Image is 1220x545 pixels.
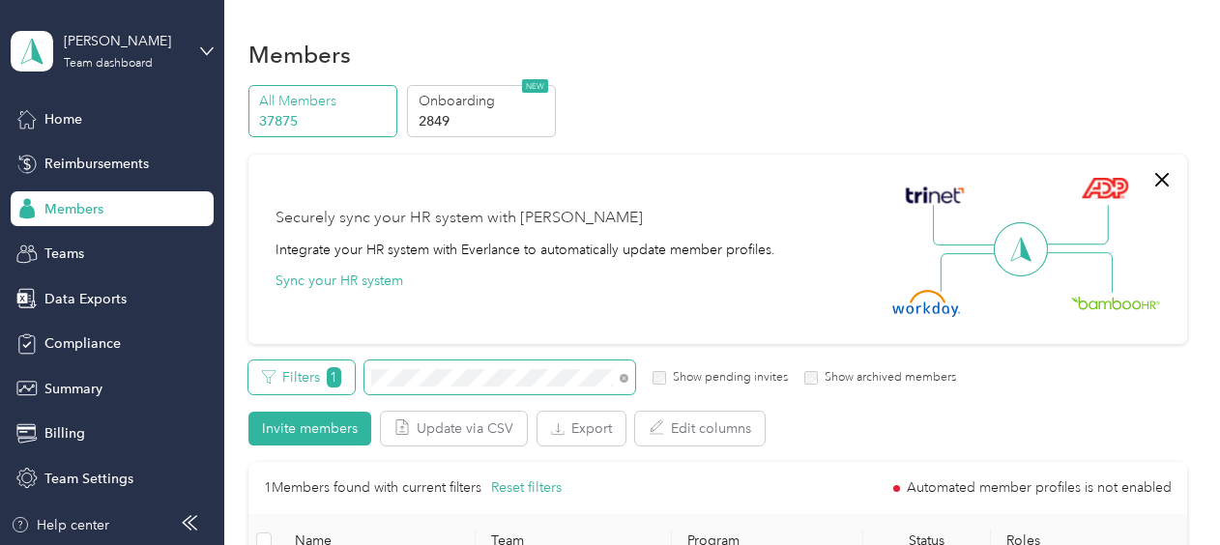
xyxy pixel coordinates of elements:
button: Edit columns [635,412,765,445]
img: Trinet [901,182,969,209]
div: Integrate your HR system with Everlance to automatically update member profiles. [276,240,775,260]
button: Invite members [248,412,371,445]
p: All Members [259,91,391,111]
span: Members [44,199,103,219]
span: NEW [522,79,548,93]
p: 2849 [419,111,550,131]
div: [PERSON_NAME] [64,31,185,51]
span: 1 [327,367,341,387]
span: Billing [44,423,85,444]
label: Show pending invites [666,369,788,387]
iframe: Everlance-gr Chat Button Frame [1112,437,1220,545]
img: Line Right Up [1041,205,1109,245]
img: Workday [892,290,960,317]
span: Automated member profiles is not enabled [907,481,1172,495]
button: Filters1 [248,360,355,394]
p: 1 Members found with current filters [264,477,481,499]
h1: Members [248,44,351,65]
button: Sync your HR system [276,271,403,291]
div: Securely sync your HR system with [PERSON_NAME] [276,207,643,230]
p: Onboarding [419,91,550,111]
label: Show archived members [818,369,956,387]
span: Team Settings [44,469,133,489]
img: Line Right Down [1045,252,1113,294]
button: Reset filters [491,477,562,499]
img: Line Left Up [933,205,1001,246]
button: Export [537,412,625,445]
span: Home [44,109,82,129]
img: ADP [1081,177,1128,199]
button: Help center [11,515,109,535]
span: Reimbursements [44,154,149,174]
span: Data Exports [44,289,127,309]
span: Teams [44,244,84,264]
span: Summary [44,379,102,399]
p: 37875 [259,111,391,131]
img: Line Left Down [940,252,1007,292]
button: Update via CSV [381,412,527,445]
img: BambooHR [1071,296,1160,309]
span: Compliance [44,333,121,354]
div: Team dashboard [64,58,153,70]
